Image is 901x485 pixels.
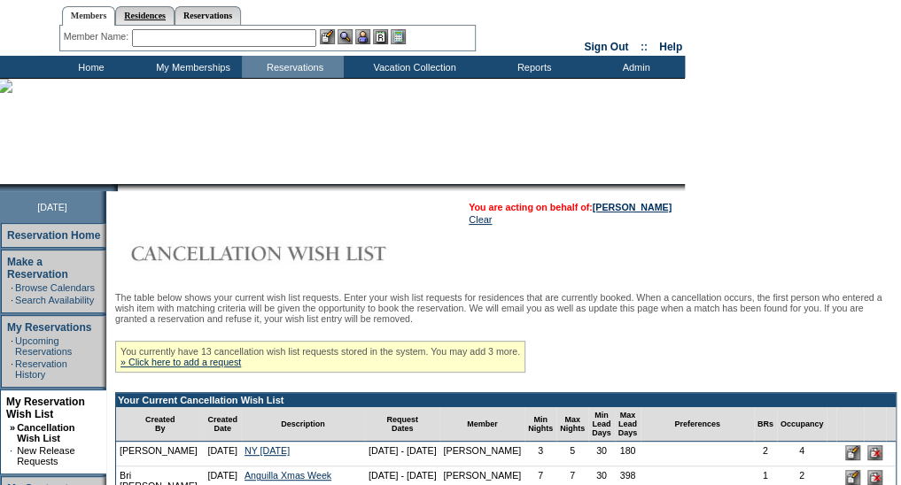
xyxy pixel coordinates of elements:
a: [PERSON_NAME] [593,202,672,212]
a: » Click here to add a request [120,357,241,367]
input: Edit this Request [845,445,860,460]
input: Delete this Request [867,445,882,460]
a: Browse Calendars [15,282,95,293]
td: Description [241,407,365,442]
img: promoShadowLeftCorner.gif [112,184,118,191]
td: Vacation Collection [344,56,481,78]
img: Cancellation Wish List [115,235,470,271]
td: 3 [524,442,556,466]
img: b_calculator.gif [391,29,406,44]
a: Search Availability [15,295,94,305]
a: Members [62,6,116,26]
a: Reservation Home [7,229,100,242]
td: Created Date [204,407,241,442]
td: · [11,282,13,293]
img: Reservations [373,29,388,44]
td: Member [439,407,524,442]
td: Reports [481,56,583,78]
a: Help [659,41,682,53]
td: 180 [615,442,641,466]
td: [DATE] [204,442,241,466]
td: [PERSON_NAME] [116,442,204,466]
span: :: [641,41,648,53]
td: Occupancy [777,407,827,442]
a: New Release Requests [17,445,74,466]
td: My Memberships [140,56,242,78]
td: · [11,358,13,380]
td: · [11,335,13,357]
b: » [10,422,15,433]
td: Home [38,56,140,78]
td: Max Lead Days [615,407,641,442]
span: [DATE] [37,202,67,212]
td: Preferences [641,407,754,442]
span: You are acting on behalf of: [469,202,672,212]
a: Sign Out [584,41,628,53]
td: Admin [583,56,685,78]
td: Min Lead Days [588,407,615,442]
td: Min Nights [524,407,556,442]
td: 2 [754,442,777,466]
td: 30 [588,442,615,466]
a: NY [DATE] [245,445,290,456]
a: Reservation History [15,358,67,380]
td: Reservations [242,56,344,78]
td: 4 [777,442,827,466]
td: Request Dates [365,407,440,442]
img: blank.gif [118,184,120,191]
td: BRs [754,407,777,442]
a: Make a Reservation [7,256,68,281]
td: Max Nights [556,407,588,442]
img: Impersonate [355,29,370,44]
a: Clear [469,214,492,225]
td: · [10,445,15,466]
input: Edit this Request [845,470,860,485]
td: [PERSON_NAME] [439,442,524,466]
input: Delete this Request [867,470,882,485]
a: Cancellation Wish List [17,422,74,443]
img: View [338,29,353,44]
td: Created By [116,407,204,442]
div: You currently have 13 cancellation wish list requests stored in the system. You may add 3 more. [115,341,525,373]
a: Anguilla Xmas Week [245,470,331,481]
td: Your Current Cancellation Wish List [116,393,896,407]
td: · [11,295,13,305]
div: Member Name: [64,29,132,44]
a: Reservations [175,6,241,25]
td: 5 [556,442,588,466]
a: Upcoming Reservations [15,335,72,357]
a: My Reservation Wish List [6,396,85,420]
a: Residences [115,6,175,25]
img: b_edit.gif [320,29,335,44]
nobr: [DATE] - [DATE] [369,470,437,481]
nobr: [DATE] - [DATE] [369,445,437,456]
a: My Reservations [7,321,91,334]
